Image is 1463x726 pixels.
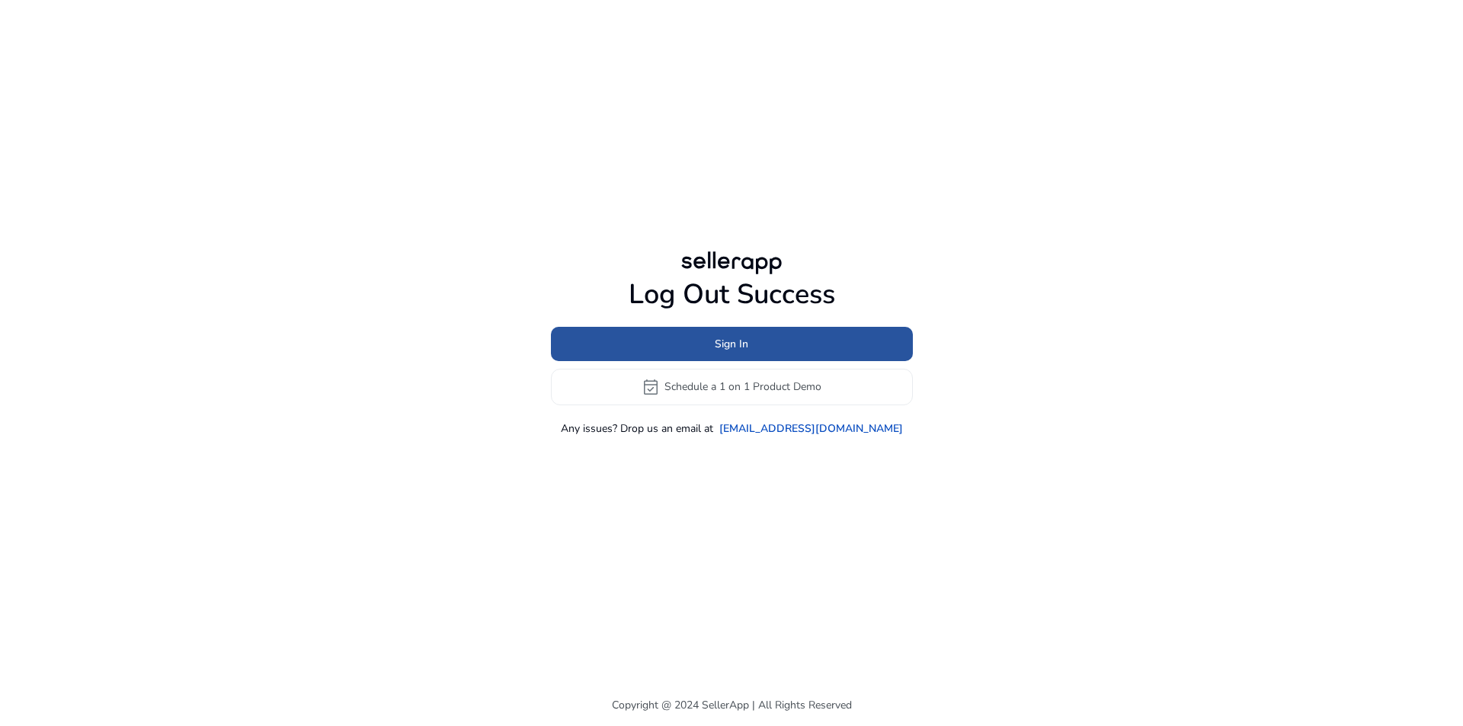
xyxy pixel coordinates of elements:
span: event_available [642,378,660,396]
span: Sign In [715,336,748,352]
h1: Log Out Success [551,278,913,311]
p: Any issues? Drop us an email at [561,421,713,437]
button: Sign In [551,327,913,361]
button: event_availableSchedule a 1 on 1 Product Demo [551,369,913,405]
a: [EMAIL_ADDRESS][DOMAIN_NAME] [719,421,903,437]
